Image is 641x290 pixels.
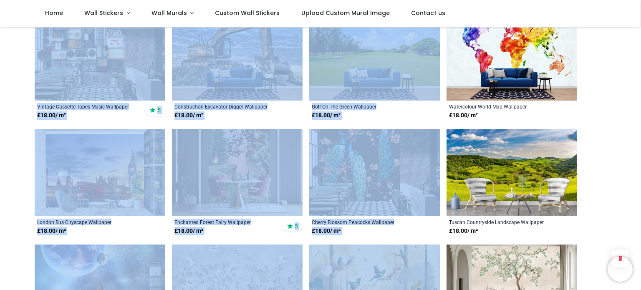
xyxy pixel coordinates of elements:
span: Home [45,9,63,17]
strong: £ 18.00 / m² [312,227,341,235]
a: Watercolour World Map Wallpaper [449,103,550,110]
span: Contact us [411,9,445,17]
a: Construction Excavator Digger Wallpaper [174,103,275,110]
img: Cherry Blossom Peacocks Wall Mural Wallpaper [309,129,440,217]
img: Enchanted Forest Fairy Wall Mural Wallpaper [172,129,303,217]
img: London Bus Cityscape Wall Mural Wallpaper [35,129,165,217]
img: Golf On The Green Wall Mural Wallpaper [309,13,440,101]
img: Vintage Cassette Tapes Music Wall Mural Wallpaper [35,13,165,101]
a: Enchanted Forest Fairy Wallpaper [174,219,275,225]
img: Construction Excavator Digger Wall Mural Wallpaper [172,13,303,101]
strong: £ 18.00 / m² [449,111,478,120]
strong: £ 18.00 / m² [37,111,66,120]
a: Golf On The Green Wallpaper [312,103,412,110]
strong: £ 18.00 / m² [449,227,478,235]
iframe: Brevo live chat [608,257,633,282]
span: Custom Wall Stickers [215,9,280,17]
img: Watercolour World Map Wall Mural Wallpaper [447,13,577,101]
span: Upload Custom Mural Image [301,9,390,17]
strong: £ 18.00 / m² [37,227,66,235]
strong: £ 18.00 / m² [312,111,341,120]
span: 5 [157,106,161,114]
a: Vintage Cassette Tapes Music Wallpaper [37,103,138,110]
span: Wall Murals [151,9,187,17]
span: 5 [295,222,298,230]
strong: £ 18.00 / m² [174,227,203,235]
a: London Bus Cityscape Wallpaper [37,219,138,225]
a: Tuscan Countryside Landscape Wallpaper [449,219,550,225]
strong: £ 18.00 / m² [174,111,203,120]
img: Tuscan Countryside Landscape Wall Mural Wallpaper [447,129,577,217]
a: Cherry Blossom Peacocks Wallpaper [312,219,412,225]
span: Wall Stickers [84,9,123,17]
